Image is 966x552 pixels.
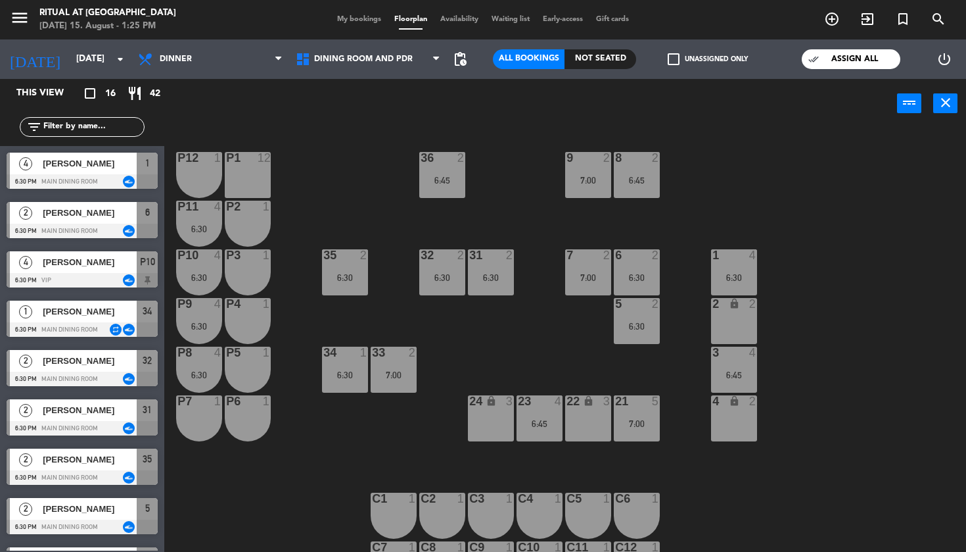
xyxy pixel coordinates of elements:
div: 6:30 [419,273,465,282]
div: This view [7,86,95,101]
div: 3 [506,395,514,407]
span: [PERSON_NAME] [43,354,137,368]
div: 7:00 [565,176,611,185]
div: All Bookings [493,49,564,69]
span: 2 [19,503,32,516]
div: 4 [214,201,222,213]
div: 31 [469,249,470,261]
div: C1 [372,493,373,505]
label: Unassigned only [668,53,748,65]
span: 16 [105,86,116,101]
div: 24 [469,395,470,407]
span: 34 [143,303,152,319]
div: 6:30 [176,322,222,331]
div: 6:30 [322,370,368,380]
div: P1 [226,152,227,164]
button: menu [10,8,30,32]
div: 1 [263,395,271,407]
span: check_box_outline_blank [668,53,679,65]
i: lock [729,298,740,309]
div: 6:30 [176,273,222,282]
span: 35 [143,451,152,467]
button: done_allAssign all [802,49,900,69]
i: arrow_drop_down [112,51,128,67]
div: 5 [652,395,660,407]
span: 2 [19,207,32,220]
div: 6:45 [711,370,757,380]
div: 2 [603,152,611,164]
div: 6:30 [468,273,514,282]
span: [PERSON_NAME] [43,255,137,269]
div: 34 [323,347,324,359]
span: Gift cards [589,16,635,23]
span: 2 [19,355,32,368]
i: lock [486,395,497,407]
span: 4 [19,157,32,170]
span: [PERSON_NAME] [43,502,137,516]
span: 4 [19,256,32,269]
div: C3 [469,493,470,505]
div: 4 [555,395,563,407]
div: 6:45 [419,176,465,185]
div: 6:30 [614,273,660,282]
span: Dinner [160,55,192,64]
i: crop_square [82,86,98,101]
div: 1 [263,201,271,213]
span: [PERSON_NAME] [43,157,137,170]
i: exit_to_app [860,11,875,27]
div: 12 [258,152,271,164]
i: power_input [902,95,917,111]
i: filter_list [26,119,42,135]
div: 2 [360,249,368,261]
div: 2 [457,249,465,261]
div: 7:00 [614,419,660,428]
div: 4 [214,298,222,310]
span: [PERSON_NAME] [43,453,137,466]
div: 4 [749,249,757,261]
div: 2 [652,298,660,310]
input: Filter by name... [42,120,144,134]
div: 1 [263,298,271,310]
span: [PERSON_NAME] [43,206,137,220]
div: P3 [226,249,227,261]
div: 2 [506,249,514,261]
div: 1 [263,347,271,359]
div: 7:00 [371,370,417,380]
div: 4 [214,347,222,359]
div: 6:30 [176,224,222,234]
span: Floorplan [388,16,434,23]
span: 5 [145,501,150,516]
i: menu [10,8,30,28]
i: search [931,11,946,27]
button: close [933,93,957,113]
i: turned_in_not [895,11,911,27]
div: 1 [409,493,417,505]
span: [PERSON_NAME] [43,305,137,318]
div: 6:30 [322,273,368,282]
span: [PERSON_NAME] [43,403,137,417]
div: Ritual at [GEOGRAPHIC_DATA] [39,7,176,20]
div: 1 [360,347,368,359]
div: 35 [323,249,324,261]
span: Availability [434,16,485,23]
div: 6:30 [614,322,660,331]
span: P10 [140,254,155,270]
div: P4 [226,298,227,310]
span: 1 [145,155,150,171]
div: 3 [603,395,611,407]
div: 2 [749,395,757,407]
span: 2 [19,453,32,466]
span: My bookings [331,16,388,23]
div: 2 [652,249,660,261]
div: 6:30 [711,273,757,282]
span: 2 [19,404,32,417]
